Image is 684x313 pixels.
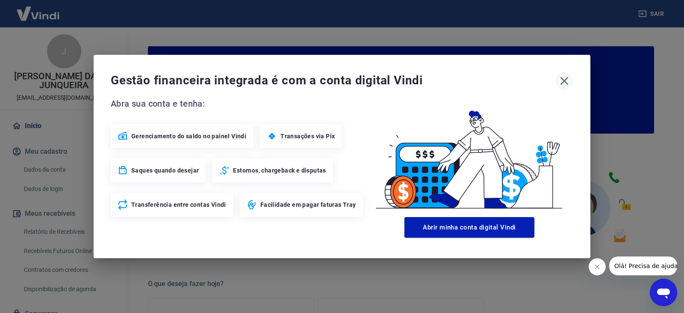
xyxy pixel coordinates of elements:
span: Estornos, chargeback e disputas [233,166,326,175]
img: Good Billing [366,97,573,214]
span: Gerenciamento do saldo no painel Vindi [131,132,246,140]
span: Abra sua conta e tenha: [111,97,366,110]
span: Transações via Pix [280,132,335,140]
span: Gestão financeira integrada é com a conta digital Vindi [111,72,555,89]
button: Abrir minha conta digital Vindi [404,217,534,238]
span: Transferência entre contas Vindi [131,200,226,209]
iframe: Fechar mensagem [589,258,606,275]
iframe: Mensagem da empresa [609,256,677,275]
span: Facilidade em pagar faturas Tray [260,200,356,209]
span: Olá! Precisa de ajuda? [5,6,72,13]
span: Saques quando desejar [131,166,199,175]
iframe: Botão para abrir a janela de mensagens [650,279,677,306]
